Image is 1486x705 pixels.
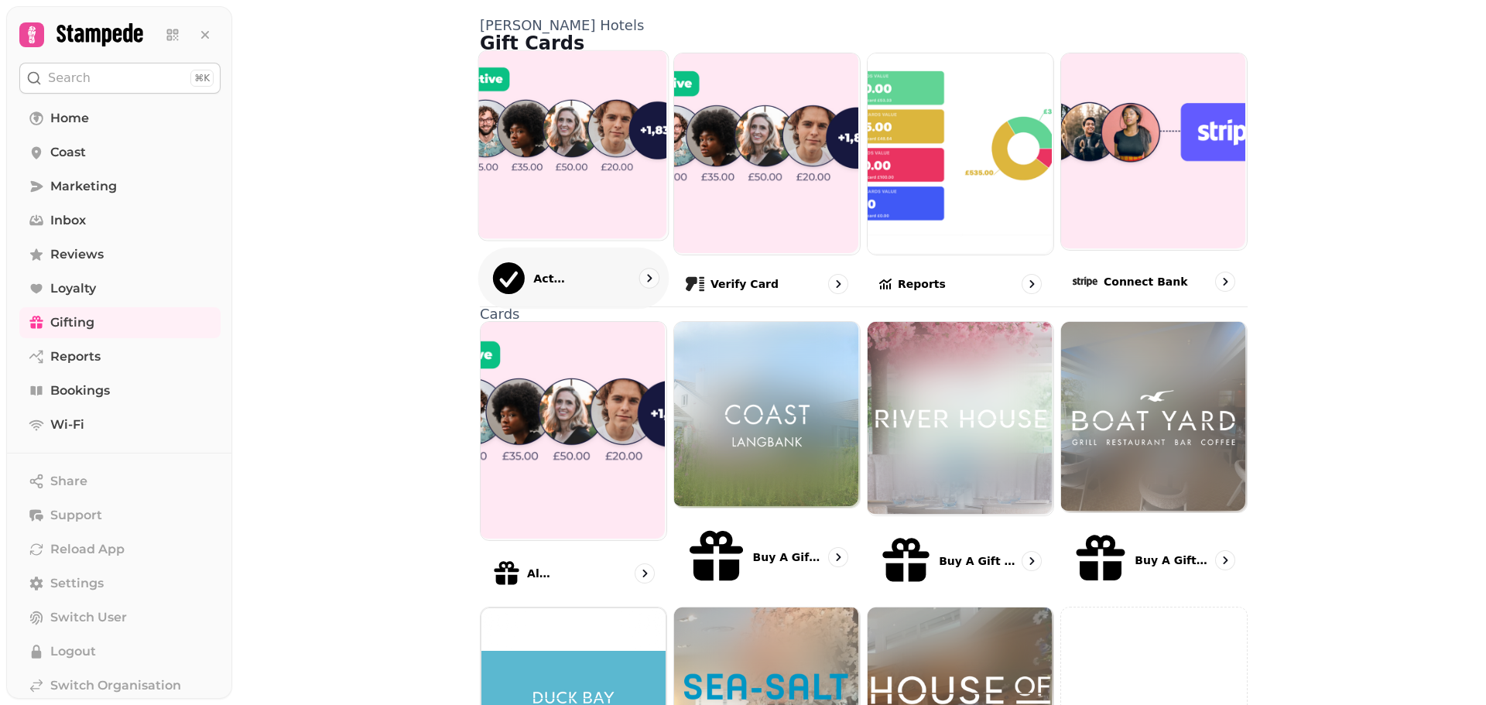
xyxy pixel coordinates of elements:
a: ReportsReports [867,53,1054,306]
a: Buy a gift card for River HouseBuy a gift card for River House [867,321,1054,601]
svg: go to [830,549,846,565]
a: All cardsAll cards [480,321,667,601]
span: Inbox [50,211,86,230]
a: Home [19,103,221,134]
button: Search⌘K [19,63,221,94]
a: Inbox [19,205,221,236]
button: Reload App [19,534,221,565]
p: Verify card [710,276,779,292]
p: Buy a gift card for Boat Yard [1135,553,1209,568]
button: Switch User [19,602,221,633]
p: Activations [533,270,567,286]
a: Buy a gift card for Boat YardBuy a gift card for Boat Yard [1060,321,1248,601]
svg: go to [637,566,652,581]
a: Verify cardVerify card [673,53,861,306]
span: Wi-Fi [50,416,84,434]
img: Reports [866,52,1052,253]
span: Logout [50,642,96,661]
p: Search [48,69,91,87]
p: Reports [898,276,946,292]
svg: go to [1217,274,1233,289]
span: Reload App [50,540,125,559]
p: Cards [480,307,1248,321]
a: Gifting [19,307,221,338]
img: Activations [478,50,667,239]
img: aHR0cHM6Ly9ibGFja2J4LnMzLmV1LXdlc3QtMi5hbWF6b25hd3MuY29tL2VmYzUxZDA1LTA3MDUtMTFlYi05MGY1LTA2M2ZlM... [674,322,860,508]
img: Connect bank [1060,52,1245,248]
svg: go to [1217,553,1233,568]
p: Buy a gift card for River House [939,553,1015,569]
a: ActivationsActivations [478,50,669,310]
button: Support [19,500,221,531]
p: [PERSON_NAME] Hotels [480,19,1248,33]
a: Wi-Fi [19,409,221,440]
span: Settings [50,574,104,593]
p: Buy a gift card for Coast [753,549,822,565]
a: Settings [19,568,221,599]
img: aHR0cHM6Ly9ibGFja2J4LnMzLmV1LXdlc3QtMi5hbWF6b25hd3MuY29tL2VmYzUxZDA1LTA3MDUtMTFlYi05MGY1LTA2M2ZlM... [868,380,1053,457]
span: Share [50,472,87,491]
a: Marketing [19,171,221,202]
img: Verify card [673,52,858,253]
a: Loyalty [19,273,221,304]
a: Connect bankConnect bank [1060,53,1248,306]
h1: Gift Cards [480,34,1248,53]
button: Share [19,466,221,497]
span: Loyalty [50,279,96,298]
span: Switch User [50,608,127,627]
span: Switch Organisation [50,676,181,695]
svg: go to [1024,276,1039,292]
span: Reviews [50,245,104,264]
button: Logout [19,636,221,667]
img: All cards [479,320,665,538]
div: ⌘K [190,70,214,87]
span: Coast [50,143,86,162]
a: Coast [19,137,221,168]
a: Switch Organisation [19,670,221,701]
span: Reports [50,347,101,366]
span: Gifting [50,313,94,332]
svg: go to [830,276,846,292]
img: aHR0cHM6Ly9ibGFja2J4LnMzLmV1LXdlc3QtMi5hbWF6b25hd3MuY29tL2VmYzUxZDA1LTA3MDUtMTFlYi05MGY1LTA2M2ZlM... [1061,378,1247,457]
a: Bookings [19,375,221,406]
a: Reviews [19,239,221,270]
span: Support [50,506,102,525]
p: All cards [527,566,553,581]
p: Connect bank [1104,274,1188,289]
span: Marketing [50,177,117,196]
span: Bookings [50,382,110,400]
span: Home [50,109,89,128]
a: Reports [19,341,221,372]
a: Buy a gift card for CoastBuy a gift card for Coast [673,321,861,601]
svg: go to [642,270,657,286]
svg: go to [1024,553,1039,569]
